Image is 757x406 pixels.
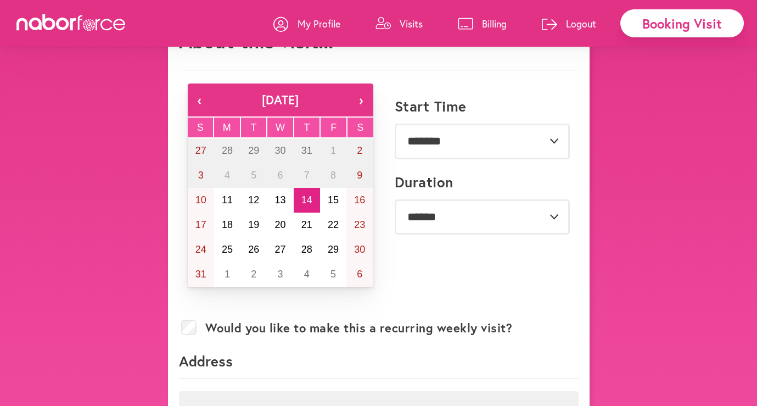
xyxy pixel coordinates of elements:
abbr: August 14, 2025 [301,194,312,205]
button: August 23, 2025 [346,213,373,237]
p: Billing [482,17,507,30]
abbr: August 12, 2025 [248,194,259,205]
button: August 30, 2025 [346,237,373,262]
button: [DATE] [212,84,349,116]
label: Start Time [395,98,467,115]
abbr: August 11, 2025 [222,194,233,205]
abbr: August 21, 2025 [301,219,312,230]
p: Address [179,352,579,379]
p: Visits [400,17,423,30]
abbr: Tuesday [250,122,256,133]
abbr: August 19, 2025 [248,219,259,230]
button: September 1, 2025 [214,262,240,287]
abbr: August 24, 2025 [195,244,206,255]
abbr: July 27, 2025 [195,145,206,156]
abbr: September 1, 2025 [225,269,230,280]
abbr: Saturday [357,122,363,133]
a: My Profile [273,7,340,40]
abbr: September 2, 2025 [251,269,256,280]
abbr: August 26, 2025 [248,244,259,255]
button: August 10, 2025 [188,188,214,213]
abbr: September 5, 2025 [330,269,336,280]
button: August 25, 2025 [214,237,240,262]
button: August 17, 2025 [188,213,214,237]
abbr: August 16, 2025 [354,194,365,205]
button: August 16, 2025 [346,188,373,213]
abbr: August 18, 2025 [222,219,233,230]
button: August 19, 2025 [240,213,267,237]
abbr: August 8, 2025 [330,170,336,181]
abbr: Friday [330,122,337,133]
abbr: August 3, 2025 [198,170,204,181]
a: Visits [375,7,423,40]
abbr: September 3, 2025 [277,269,283,280]
button: September 4, 2025 [294,262,320,287]
abbr: July 29, 2025 [248,145,259,156]
abbr: July 31, 2025 [301,145,312,156]
button: August 31, 2025 [188,262,214,287]
abbr: August 9, 2025 [357,170,362,181]
button: July 30, 2025 [267,138,293,163]
button: › [349,84,373,116]
label: Duration [395,174,453,191]
button: August 22, 2025 [320,213,346,237]
a: Logout [542,7,596,40]
abbr: August 4, 2025 [225,170,230,181]
abbr: August 22, 2025 [328,219,339,230]
button: August 28, 2025 [294,237,320,262]
abbr: August 17, 2025 [195,219,206,230]
abbr: August 1, 2025 [330,145,336,156]
abbr: August 31, 2025 [195,269,206,280]
abbr: August 5, 2025 [251,170,256,181]
abbr: August 23, 2025 [354,219,365,230]
button: August 8, 2025 [320,163,346,188]
abbr: August 7, 2025 [304,170,310,181]
button: August 18, 2025 [214,213,240,237]
abbr: August 27, 2025 [274,244,285,255]
button: July 31, 2025 [294,138,320,163]
abbr: Monday [223,122,231,133]
button: August 21, 2025 [294,213,320,237]
button: August 11, 2025 [214,188,240,213]
p: My Profile [298,17,340,30]
button: August 26, 2025 [240,237,267,262]
button: August 6, 2025 [267,163,293,188]
a: Billing [458,7,507,40]
abbr: Sunday [197,122,204,133]
div: Booking Visit [620,9,744,37]
abbr: August 20, 2025 [274,219,285,230]
abbr: September 6, 2025 [357,269,362,280]
abbr: July 30, 2025 [274,145,285,156]
abbr: August 30, 2025 [354,244,365,255]
p: Logout [566,17,596,30]
button: July 29, 2025 [240,138,267,163]
abbr: August 15, 2025 [328,194,339,205]
button: August 2, 2025 [346,138,373,163]
button: September 3, 2025 [267,262,293,287]
button: August 4, 2025 [214,163,240,188]
button: August 29, 2025 [320,237,346,262]
abbr: August 28, 2025 [301,244,312,255]
label: Would you like to make this a recurring weekly visit? [205,321,513,335]
abbr: August 6, 2025 [277,170,283,181]
button: August 27, 2025 [267,237,293,262]
abbr: Thursday [304,122,310,133]
button: August 7, 2025 [294,163,320,188]
button: August 14, 2025 [294,188,320,213]
abbr: August 25, 2025 [222,244,233,255]
button: August 24, 2025 [188,237,214,262]
h1: About this visit... [179,29,333,53]
button: August 9, 2025 [346,163,373,188]
button: ‹ [188,84,212,116]
button: September 2, 2025 [240,262,267,287]
button: August 13, 2025 [267,188,293,213]
button: July 27, 2025 [188,138,214,163]
button: September 6, 2025 [346,262,373,287]
button: September 5, 2025 [320,262,346,287]
button: August 20, 2025 [267,213,293,237]
abbr: August 2, 2025 [357,145,362,156]
abbr: July 28, 2025 [222,145,233,156]
button: August 1, 2025 [320,138,346,163]
abbr: Wednesday [276,122,285,133]
button: August 3, 2025 [188,163,214,188]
